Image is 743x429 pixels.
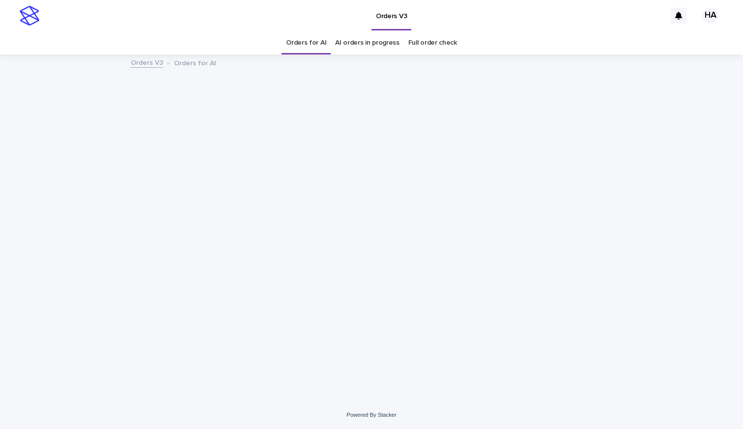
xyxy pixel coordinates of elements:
[131,56,163,68] a: Orders V3
[703,8,718,24] div: HA
[20,6,39,26] img: stacker-logo-s-only.png
[174,57,216,68] p: Orders for AI
[346,412,396,418] a: Powered By Stacker
[335,31,400,54] a: AI orders in progress
[286,31,326,54] a: Orders for AI
[408,31,457,54] a: Full order check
